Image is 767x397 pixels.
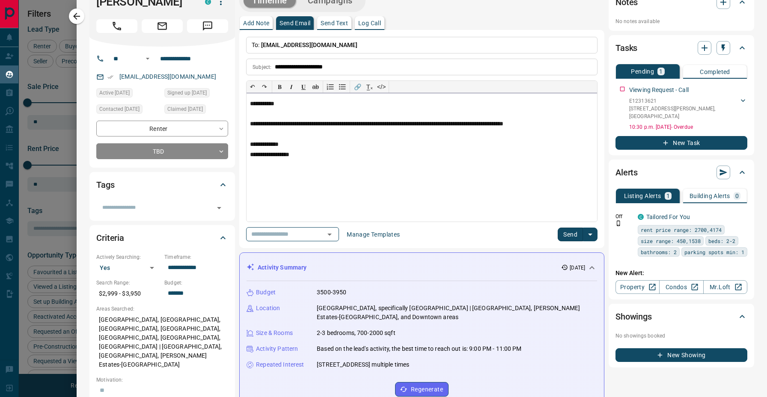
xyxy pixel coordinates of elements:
p: Log Call [358,20,381,26]
span: Call [96,19,137,33]
p: New Alert: [615,269,747,278]
a: Tailored For You [646,213,690,220]
h2: Alerts [615,166,638,179]
p: 2-3 bedrooms, 700-2000 sqft [317,329,395,338]
span: Message [187,19,228,33]
span: bathrooms: 2 [641,248,677,256]
s: ab [312,83,319,90]
span: beds: 2-2 [708,237,735,245]
div: Wed Aug 06 2025 [164,104,228,116]
p: 1 [659,68,663,74]
button: T̲ₓ [363,81,375,93]
p: Based on the lead's activity, the best time to reach out is: 9:00 PM - 11:00 PM [317,344,521,353]
p: Activity Summary [258,263,306,272]
p: 0 [735,193,739,199]
p: Search Range: [96,279,160,287]
span: Signed up [DATE] [167,89,207,97]
p: [DATE] [570,264,585,272]
p: Location [256,304,280,313]
div: Renter [96,121,228,136]
p: Completed [700,69,730,75]
p: 1 [666,193,670,199]
p: No notes available [615,18,747,25]
p: Actively Searching: [96,253,160,261]
p: Off [615,213,633,220]
div: Tasks [615,38,747,58]
div: Showings [615,306,747,327]
p: 3500-3950 [317,288,346,297]
span: parking spots min: 1 [684,248,744,256]
p: E12313621 [629,97,739,105]
button: 𝐁 [274,81,285,93]
span: 𝐔 [301,83,306,90]
p: Timeframe: [164,253,228,261]
div: split button [558,228,598,241]
p: Motivation: [96,376,228,384]
a: Property [615,280,660,294]
h2: Tags [96,178,114,192]
a: Mr.Loft [703,280,747,294]
p: Budget: [164,279,228,287]
button: Open [324,228,336,240]
div: Criteria [96,228,228,248]
button: New Task [615,136,747,150]
h2: Tasks [615,41,637,55]
button: Send [558,228,583,241]
p: 10:30 p.m. [DATE] - Overdue [629,123,747,131]
p: $2,999 - $3,950 [96,287,160,301]
button: </> [375,81,387,93]
a: [EMAIL_ADDRESS][DOMAIN_NAME] [119,73,216,80]
div: TBD [96,143,228,159]
div: E12313621[STREET_ADDRESS][PERSON_NAME],[GEOGRAPHIC_DATA] [629,95,747,122]
button: Numbered list [324,81,336,93]
p: Listing Alerts [624,193,661,199]
p: [GEOGRAPHIC_DATA], specifically [GEOGRAPHIC_DATA] | [GEOGRAPHIC_DATA], [PERSON_NAME] Estates-[GEO... [317,304,597,322]
button: 𝐔 [297,81,309,93]
p: No showings booked [615,332,747,340]
button: 𝑰 [285,81,297,93]
span: Contacted [DATE] [99,105,140,113]
span: Active [DATE] [99,89,130,97]
h2: Showings [615,310,652,323]
span: [EMAIL_ADDRESS][DOMAIN_NAME] [261,41,358,48]
span: size range: 450,1538 [641,237,701,245]
button: ↶ [247,81,259,93]
button: Bullet list [336,81,348,93]
p: [STREET_ADDRESS][PERSON_NAME] , [GEOGRAPHIC_DATA] [629,105,739,120]
p: Budget [256,288,276,297]
button: Manage Templates [342,228,405,241]
button: ↷ [259,81,271,93]
div: Yes [96,261,160,275]
svg: Push Notification Only [615,220,621,226]
p: Repeated Interest [256,360,304,369]
button: Open [143,53,153,64]
button: 🔗 [351,81,363,93]
p: [STREET_ADDRESS] multiple times [317,360,409,369]
p: To: [246,37,598,53]
p: Building Alerts [690,193,730,199]
div: condos.ca [638,214,644,220]
p: Pending [631,68,654,74]
p: Add Note [243,20,269,26]
div: Wed Jul 07 2021 [164,88,228,100]
p: Viewing Request - Call [629,86,689,95]
p: Send Email [279,20,310,26]
button: New Showing [615,348,747,362]
h2: Criteria [96,231,124,245]
div: Tags [96,175,228,195]
div: Activity Summary[DATE] [247,260,597,276]
p: Subject: [253,63,271,71]
div: Alerts [615,162,747,183]
p: Size & Rooms [256,329,293,338]
div: Fri Jul 09 2021 [96,104,160,116]
span: Claimed [DATE] [167,105,203,113]
button: Regenerate [395,382,449,397]
div: Tue Aug 05 2025 [96,88,160,100]
p: Send Text [321,20,348,26]
span: Email [142,19,183,33]
p: [GEOGRAPHIC_DATA], [GEOGRAPHIC_DATA], [GEOGRAPHIC_DATA], [GEOGRAPHIC_DATA], [GEOGRAPHIC_DATA], [G... [96,313,228,372]
a: Condos [659,280,703,294]
p: Areas Searched: [96,305,228,313]
svg: Email Verified [107,74,113,80]
p: Activity Pattern [256,344,298,353]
